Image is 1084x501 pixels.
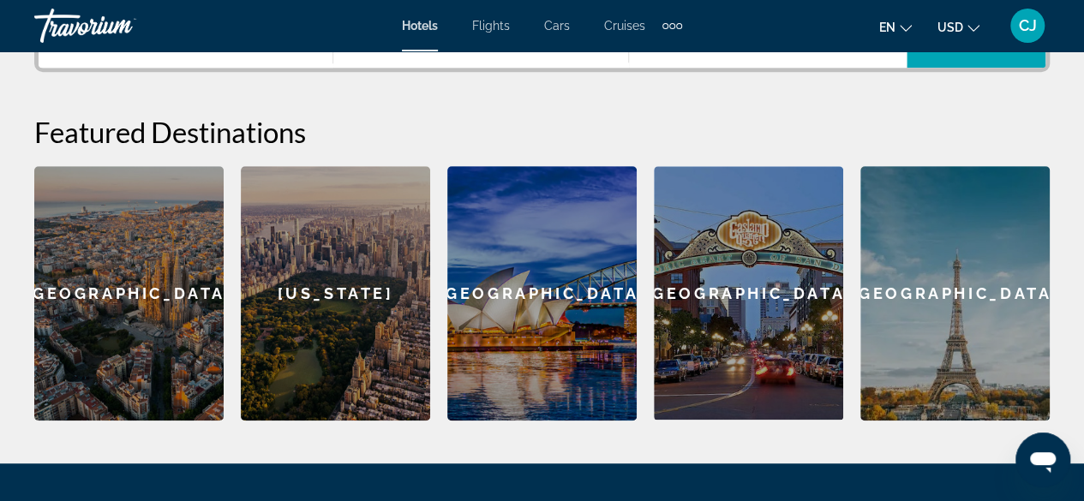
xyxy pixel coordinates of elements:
[860,166,1050,420] a: [GEOGRAPHIC_DATA]
[39,6,1045,68] div: Search widget
[34,115,1050,149] h2: Featured Destinations
[1005,8,1050,44] button: User Menu
[879,21,895,34] span: en
[333,6,628,68] button: Check in and out dates
[1019,17,1037,34] span: CJ
[402,19,438,33] a: Hotels
[662,12,682,39] button: Extra navigation items
[654,166,843,420] div: [GEOGRAPHIC_DATA]
[447,166,637,420] a: [GEOGRAPHIC_DATA]
[604,19,645,33] a: Cruises
[241,166,430,420] a: [US_STATE]
[937,15,979,39] button: Change currency
[472,19,510,33] a: Flights
[34,166,224,420] a: [GEOGRAPHIC_DATA]
[1015,432,1070,487] iframe: Button to launch messaging window
[937,21,963,34] span: USD
[654,166,843,420] a: [GEOGRAPHIC_DATA]
[544,19,570,33] a: Cars
[879,15,912,39] button: Change language
[34,3,206,48] a: Travorium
